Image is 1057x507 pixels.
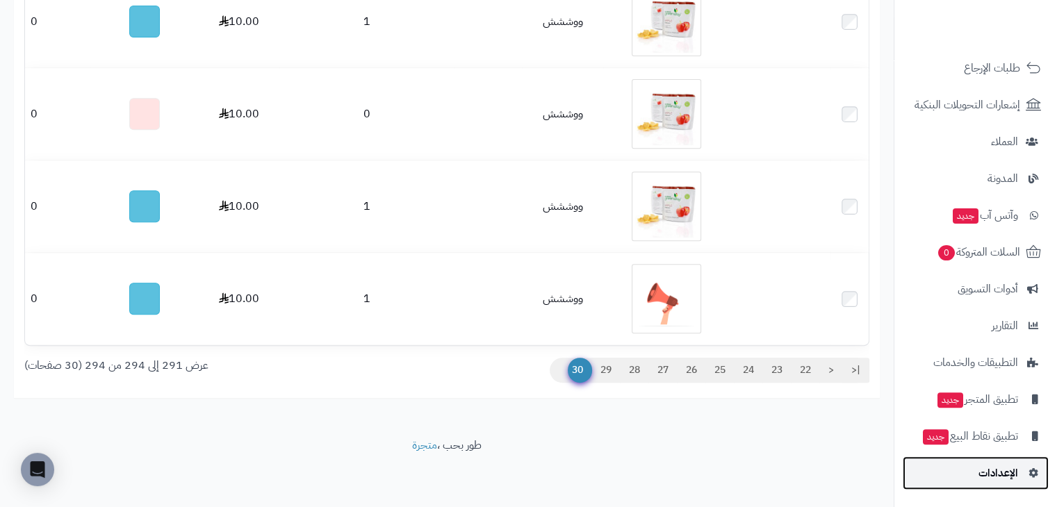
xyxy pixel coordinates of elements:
[762,358,792,383] a: 23
[903,272,1049,306] a: أدوات التسويق
[199,68,279,160] td: 10.00
[991,132,1018,151] span: العملاء
[632,172,701,241] img: ووششش
[903,456,1049,490] a: الإعدادات
[903,125,1049,158] a: العملاء
[903,88,1049,122] a: إشعارات التحويلات البنكية
[953,208,978,224] span: جديد
[632,79,701,149] img: ووششش
[819,358,843,383] a: <
[279,68,454,160] td: 0
[938,245,955,260] span: 0
[199,253,279,344] td: 10.00
[620,358,649,383] a: 28
[21,453,54,486] div: Open Intercom Messenger
[923,429,949,444] span: جديد
[14,358,447,374] div: عرض 291 إلى 294 من 294 (30 صفحات)
[936,390,1018,409] span: تطبيق المتجر
[937,392,963,408] span: جديد
[903,235,1049,269] a: السلات المتروكة0
[958,279,1018,299] span: أدوات التسويق
[988,169,1018,188] span: المدونة
[915,95,1020,115] span: إشعارات التحويلات البنكية
[903,383,1049,416] a: تطبيق المتجرجديد
[199,160,279,252] td: 10.00
[933,353,1018,372] span: التطبيقات والخدمات
[903,309,1049,342] a: التقارير
[964,58,1020,78] span: طلبات الإرجاع
[978,463,1018,483] span: الإعدادات
[25,253,90,344] td: 0
[903,346,1049,379] a: التطبيقات والخدمات
[992,316,1018,335] span: التقارير
[632,264,701,333] img: ووششش
[648,358,678,383] a: 27
[962,39,1044,68] img: logo-2.png
[734,358,763,383] a: 24
[522,160,603,252] td: ووششش
[903,419,1049,453] a: تطبيق نقاط البيعجديد
[279,253,454,344] td: 1
[903,162,1049,195] a: المدونة
[522,253,603,344] td: ووششش
[842,358,869,383] a: |<
[921,426,1018,446] span: تطبيق نقاط البيع
[705,358,735,383] a: 25
[937,242,1020,262] span: السلات المتروكة
[568,358,592,383] span: 30
[412,437,437,454] a: متجرة
[903,51,1049,85] a: طلبات الإرجاع
[903,199,1049,232] a: وآتس آبجديد
[591,358,621,383] a: 29
[25,160,90,252] td: 0
[951,206,1018,225] span: وآتس آب
[279,160,454,252] td: 1
[522,68,603,160] td: ووششش
[791,358,820,383] a: 22
[25,68,90,160] td: 0
[677,358,706,383] a: 26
